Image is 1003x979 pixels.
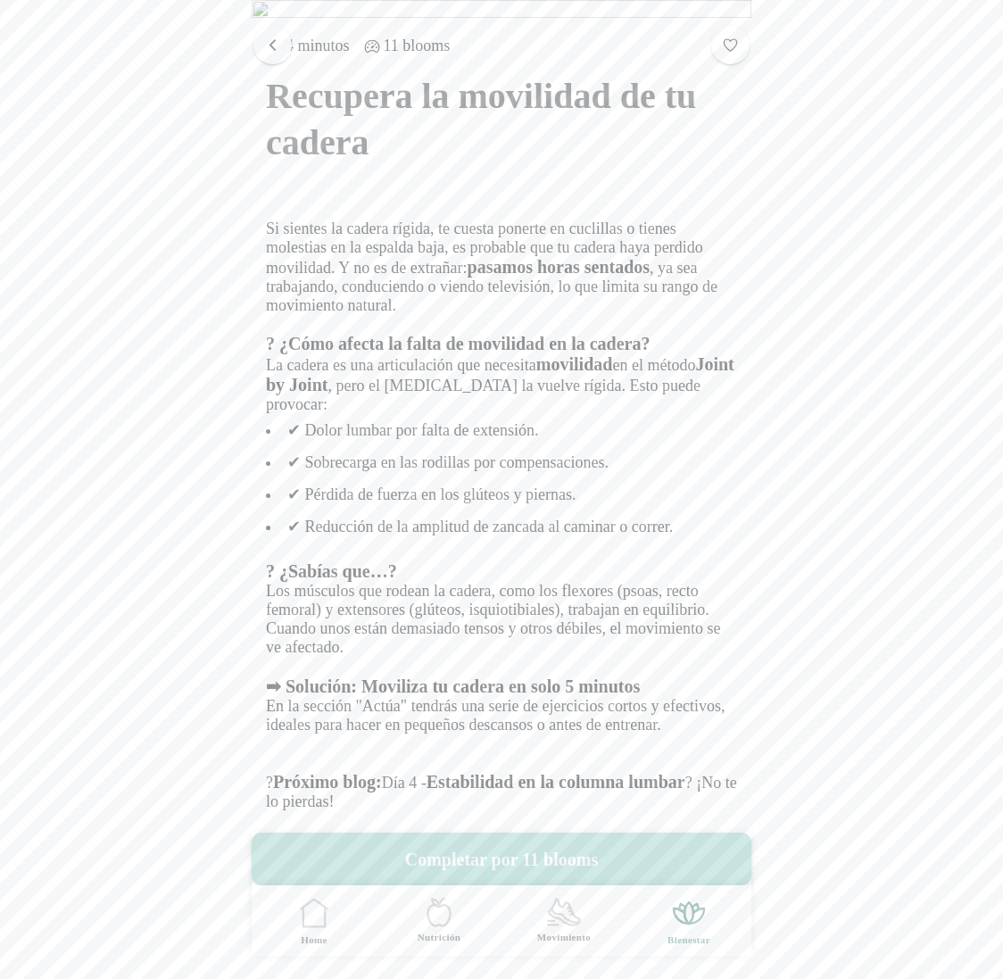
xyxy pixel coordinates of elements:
[252,833,751,885] button: Completar por 11 blooms
[266,697,737,734] div: En la sección "Actúa" tendrás una serie de ejercicios cortos y efectivos, ideales para hacer en p...
[301,933,327,947] ion-label: Home
[266,334,651,353] b: ? ¿Cómo afecta la falta de movilidad en la cadera?
[266,354,734,394] b: Joint by Joint
[536,354,613,374] b: movilidad
[266,446,737,478] li: ✔ Sobrecarga en las rodillas por compensaciones.
[427,772,685,792] b: Estabilidad en la columna lumbar
[537,931,591,944] ion-label: Movimiento
[266,510,737,543] li: ✔ Reducción de la amplitud de zancada al caminar o correr.
[266,220,737,315] div: Si sientes la cadera rígida, te cuesta ponerte en cuclillas o tienes molestias en la espalda baja...
[266,561,397,581] b: ? ¿Sabías que…?
[266,478,737,510] li: ✔ Pérdida de fuerza en los glúteos y piernas.
[418,931,460,944] ion-label: Nutrición
[667,933,710,947] ion-label: Bienestar
[266,73,737,166] h1: Recupera la movilidad de tu cadera
[266,676,640,696] b: ➡ Solución: Moviliza tu cadera en solo 5 minutos
[266,414,737,446] li: ✔ Dolor lumbar por falta de extensión.
[468,257,650,277] b: pasamos horas sentados
[266,582,737,657] div: Los músculos que rodean la cadera, como los flexores (psoas, recto femoral) y extensores (glúteos...
[266,354,737,414] div: La cadera es una articulación que necesita en el método , pero el [MEDICAL_DATA] la vuelve rígida...
[266,772,737,811] div: ? Día 4 - ? ¡No te lo pierdas!
[273,772,382,792] b: Próximo blog:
